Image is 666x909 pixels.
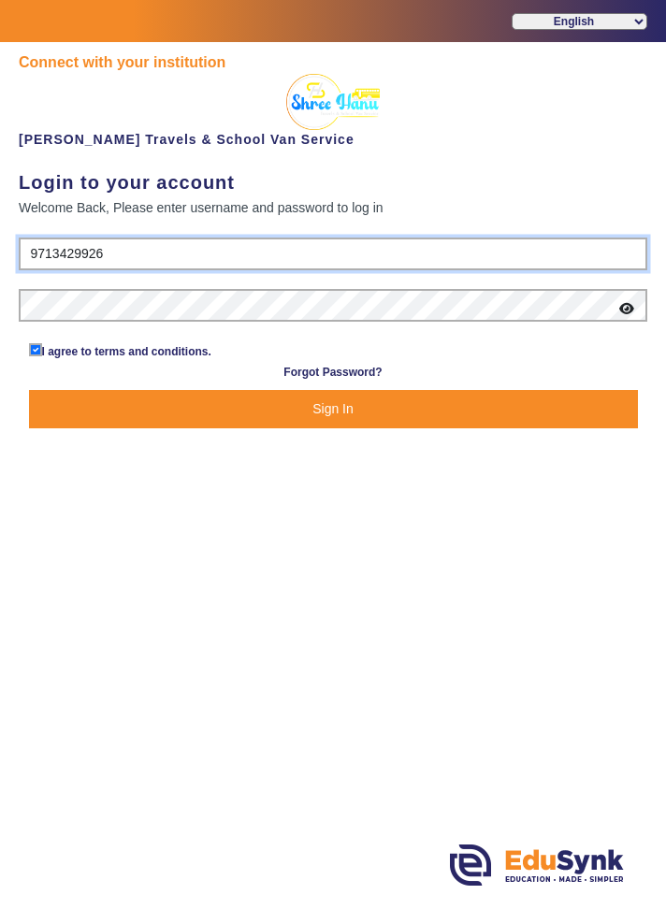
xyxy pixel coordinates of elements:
[283,361,382,383] a: Forgot Password?
[450,844,624,886] img: edusynk.png
[286,74,380,130] img: 2bec4155-9170-49cd-8f97-544ef27826c4
[19,168,647,196] div: Login to your account
[42,345,211,358] a: I agree to terms and conditions.
[19,74,647,150] div: [PERSON_NAME] Travels & School Van Service
[19,51,647,74] div: Connect with your institution
[19,238,647,271] input: User Name
[19,196,647,219] div: Welcome Back, Please enter username and password to log in
[29,390,638,428] button: Sign In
